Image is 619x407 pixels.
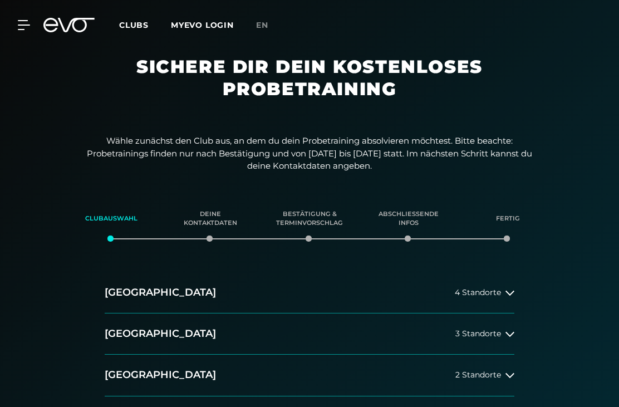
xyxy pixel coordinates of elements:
[105,313,514,355] button: [GEOGRAPHIC_DATA]3 Standorte
[105,286,216,300] h2: [GEOGRAPHIC_DATA]
[455,330,501,338] span: 3 Standorte
[472,204,543,234] div: Fertig
[274,204,345,234] div: Bestätigung & Terminvorschlag
[256,19,282,32] a: en
[76,204,147,234] div: Clubauswahl
[105,272,514,313] button: [GEOGRAPHIC_DATA]4 Standorte
[105,327,216,341] h2: [GEOGRAPHIC_DATA]
[105,355,514,396] button: [GEOGRAPHIC_DATA]2 Standorte
[105,368,216,382] h2: [GEOGRAPHIC_DATA]
[256,20,268,30] span: en
[53,56,566,118] h1: Sichere dir dein kostenloses Probetraining
[171,20,234,30] a: MYEVO LOGIN
[119,20,149,30] span: Clubs
[87,135,532,173] p: Wähle zunächst den Club aus, an dem du dein Probetraining absolvieren möchtest. Bitte beachte: Pr...
[175,204,246,234] div: Deine Kontaktdaten
[455,371,501,379] span: 2 Standorte
[119,19,171,30] a: Clubs
[455,288,501,297] span: 4 Standorte
[373,204,444,234] div: Abschließende Infos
